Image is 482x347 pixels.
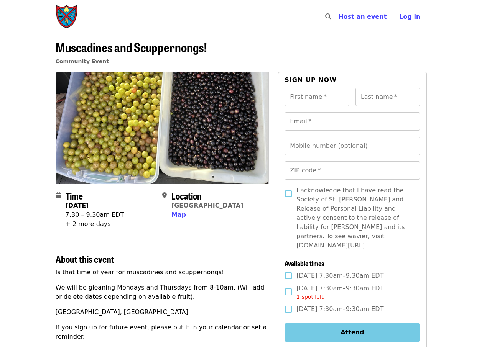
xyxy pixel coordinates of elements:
i: map-marker-alt icon [162,192,167,199]
p: Is that time of year for muscadines and scuppernongs! [56,268,269,277]
button: Attend [285,323,420,342]
input: ZIP code [285,161,420,180]
p: If you sign up for future event, please put it in your calendar or set a reminder. [56,323,269,341]
input: Last name [355,88,420,106]
span: About this event [56,252,114,265]
strong: [DATE] [66,202,89,209]
span: Location [171,189,202,202]
span: 1 spot left [296,294,324,300]
input: Search [336,8,342,26]
input: First name [285,88,349,106]
span: Muscadines and Scuppernongs! [56,38,207,56]
i: search icon [325,13,331,20]
input: Mobile number (optional) [285,137,420,155]
span: [DATE] 7:30am–9:30am EDT [296,304,383,314]
span: [DATE] 7:30am–9:30am EDT [296,284,383,301]
div: 7:30 – 9:30am EDT [66,210,124,219]
img: Muscadines and Scuppernongs! organized by Society of St. Andrew [56,72,269,183]
span: Available times [285,258,324,268]
span: Time [66,189,83,202]
div: + 2 more days [66,219,124,229]
i: calendar icon [56,192,61,199]
span: Log in [399,13,420,20]
button: Map [171,210,186,219]
span: I acknowledge that I have read the Society of St. [PERSON_NAME] and Release of Personal Liability... [296,186,414,250]
a: Community Event [56,58,109,64]
img: Society of St. Andrew - Home [56,5,79,29]
a: Host an event [338,13,387,20]
span: Map [171,211,186,218]
span: [DATE] 7:30am–9:30am EDT [296,271,383,280]
p: We will be gleaning Mondays and Thursdays from 8-10am. (Will add or delete dates depending on ava... [56,283,269,301]
span: Sign up now [285,76,337,83]
p: [GEOGRAPHIC_DATA], [GEOGRAPHIC_DATA] [56,308,269,317]
a: [GEOGRAPHIC_DATA] [171,202,243,209]
input: Email [285,112,420,131]
button: Log in [393,9,426,25]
